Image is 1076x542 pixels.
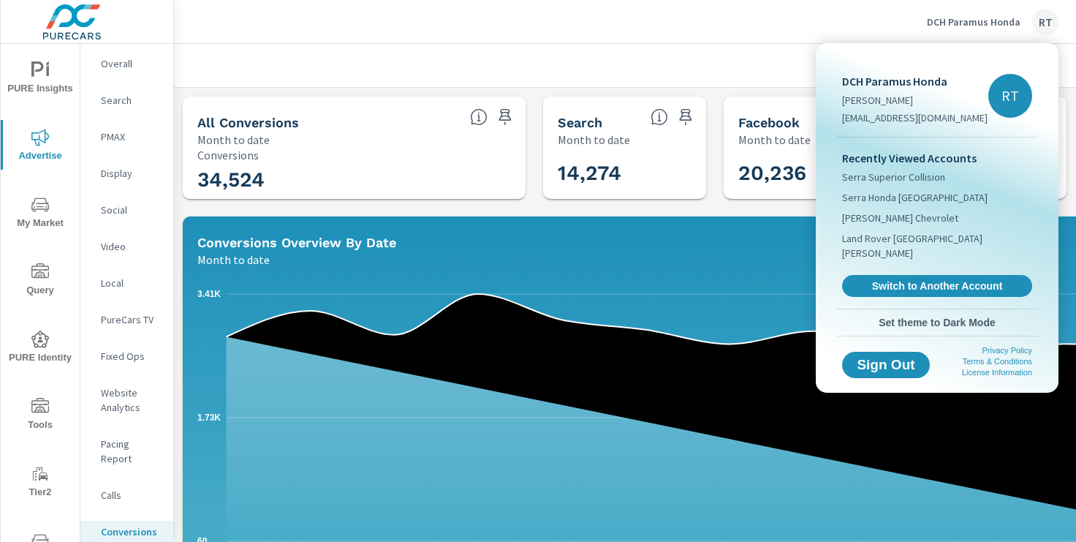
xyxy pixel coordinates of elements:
button: Set theme to Dark Mode [836,309,1038,336]
span: Switch to Another Account [850,279,1024,293]
span: Sign Out [854,358,918,372]
p: [EMAIL_ADDRESS][DOMAIN_NAME] [842,110,988,125]
a: Privacy Policy [982,346,1032,355]
p: DCH Paramus Honda [842,72,988,90]
a: Terms & Conditions [963,357,1032,366]
span: Serra Honda [GEOGRAPHIC_DATA] [842,190,988,205]
a: License Information [962,368,1032,377]
span: Serra Superior Collision [842,170,945,184]
span: Land Rover [GEOGRAPHIC_DATA][PERSON_NAME] [842,231,1032,260]
a: Switch to Another Account [842,275,1032,297]
span: [PERSON_NAME] Chevrolet [842,211,958,225]
span: Set theme to Dark Mode [842,316,1032,329]
p: [PERSON_NAME] [842,93,988,108]
p: Recently Viewed Accounts [842,149,1032,167]
button: Sign Out [842,352,930,378]
div: RT [988,74,1032,118]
